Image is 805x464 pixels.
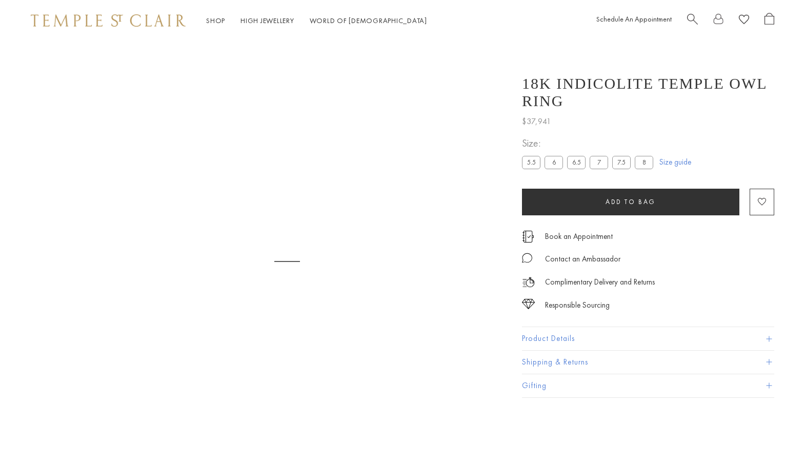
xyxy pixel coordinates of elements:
[545,231,613,242] a: Book an Appointment
[206,14,427,27] nav: Main navigation
[522,135,657,152] span: Size:
[606,197,656,206] span: Add to bag
[522,75,774,110] h1: 18K Indicolite Temple Owl Ring
[522,374,774,397] button: Gifting
[522,189,739,215] button: Add to bag
[522,115,552,128] span: $37,941
[522,327,774,350] button: Product Details
[764,13,774,29] a: Open Shopping Bag
[522,231,534,243] img: icon_appointment.svg
[545,299,610,312] div: Responsible Sourcing
[31,14,186,27] img: Temple St. Clair
[596,14,672,24] a: Schedule An Appointment
[739,13,749,29] a: View Wishlist
[635,156,653,169] label: 8
[522,253,532,263] img: MessageIcon-01_2.svg
[590,156,608,169] label: 7
[522,276,535,289] img: icon_delivery.svg
[659,157,691,167] a: Size guide
[545,276,655,289] p: Complimentary Delivery and Returns
[522,156,540,169] label: 5.5
[687,13,698,29] a: Search
[310,16,427,25] a: World of [DEMOGRAPHIC_DATA]World of [DEMOGRAPHIC_DATA]
[240,16,294,25] a: High JewelleryHigh Jewellery
[206,16,225,25] a: ShopShop
[567,156,586,169] label: 6.5
[545,156,563,169] label: 6
[612,156,631,169] label: 7.5
[522,351,774,374] button: Shipping & Returns
[522,299,535,309] img: icon_sourcing.svg
[754,416,795,454] iframe: Gorgias live chat messenger
[545,253,620,266] div: Contact an Ambassador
